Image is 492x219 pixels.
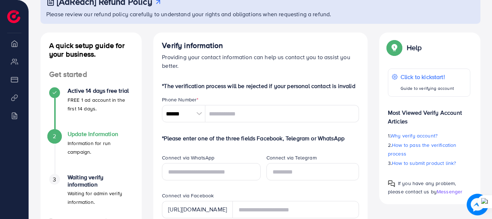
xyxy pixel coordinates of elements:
[68,189,133,206] p: Waiting for admin verify information.
[68,87,133,94] h4: Active 14 days free trial
[388,131,470,140] p: 1.
[388,141,457,157] span: How to pass the verification process
[162,201,233,218] div: [URL][DOMAIN_NAME]
[388,102,470,126] p: Most Viewed Verify Account Articles
[162,41,359,50] h4: Verify information
[40,41,142,58] h4: A quick setup guide for your business.
[40,131,142,174] li: Update Information
[467,194,488,215] img: image
[392,159,456,167] span: How to submit product link?
[162,82,359,90] p: *The verification process will be rejected if your personal contact is invalid
[68,139,133,156] p: Information for run campaign.
[46,10,476,18] p: Please review our refund policy carefully to understand your rights and obligations when requesti...
[388,41,401,54] img: Popup guide
[162,53,359,70] p: Providing your contact information can help us contact you to assist you better.
[68,174,133,188] h4: Waiting verify information
[7,10,20,23] img: logo
[388,180,395,187] img: Popup guide
[388,141,470,158] p: 2.
[390,132,437,139] span: Why verify account?
[68,96,133,113] p: FREE 1 ad account in the first 14 days.
[40,174,142,217] li: Waiting verify information
[53,175,56,184] span: 3
[40,87,142,131] li: Active 14 days free trial
[53,132,56,140] span: 2
[162,134,359,143] p: *Please enter one of the three fields Facebook, Telegram or WhatsApp
[162,192,214,199] label: Connect via Facebook
[437,188,462,195] span: Messenger
[401,84,454,93] p: Guide to verifying account
[40,70,142,79] h4: Get started
[407,43,422,52] p: Help
[388,159,470,167] p: 3.
[401,73,454,81] p: Click to kickstart!
[266,154,317,161] label: Connect via Telegram
[388,180,456,195] span: If you have any problem, please contact us by
[162,96,198,103] label: Phone Number
[68,131,133,137] h4: Update Information
[162,154,214,161] label: Connect via WhatsApp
